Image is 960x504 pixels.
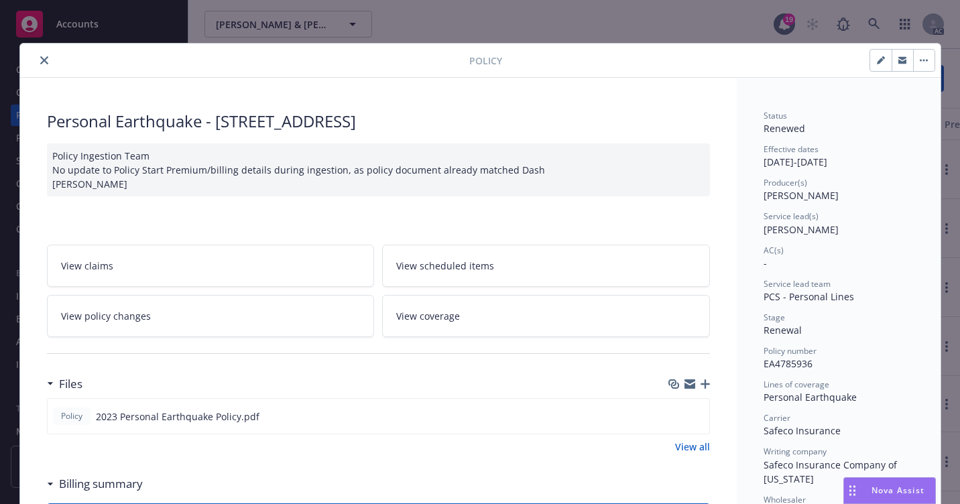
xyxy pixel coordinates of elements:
span: View policy changes [61,309,151,323]
button: Nova Assist [843,477,936,504]
span: Policy [469,54,502,68]
div: Files [47,375,82,393]
div: Drag to move [844,478,861,503]
div: Personal Earthquake - [STREET_ADDRESS] [47,110,710,133]
a: View all [675,440,710,454]
span: - [764,257,767,269]
span: View scheduled items [396,259,494,273]
span: View coverage [396,309,460,323]
span: Safeco Insurance [764,424,841,437]
span: Status [764,110,787,121]
button: download file [670,409,681,424]
a: View policy changes [47,295,375,337]
span: Effective dates [764,143,819,155]
span: Stage [764,312,785,323]
span: Policy [58,410,85,422]
span: Safeco Insurance Company of [US_STATE] [764,458,900,485]
a: View claims [47,245,375,287]
a: View coverage [382,295,710,337]
span: EA4785936 [764,357,813,370]
span: Carrier [764,412,790,424]
span: Service lead team [764,278,831,290]
span: 2023 Personal Earthquake Policy.pdf [96,409,259,424]
button: preview file [692,409,704,424]
span: PCS - Personal Lines [764,290,854,303]
span: Lines of coverage [764,379,829,390]
span: Personal Earthquake [764,391,857,403]
div: [DATE] - [DATE] [764,143,914,169]
button: close [36,52,52,68]
span: Policy number [764,345,817,357]
div: Billing summary [47,475,143,493]
span: AC(s) [764,245,784,256]
a: View scheduled items [382,245,710,287]
span: Writing company [764,446,827,457]
h3: Billing summary [59,475,143,493]
span: Renewal [764,324,802,336]
span: [PERSON_NAME] [764,223,839,236]
span: Producer(s) [764,177,807,188]
h3: Files [59,375,82,393]
span: Service lead(s) [764,210,819,222]
span: Nova Assist [872,485,924,496]
div: Policy Ingestion Team No update to Policy Start Premium/billing details during ingestion, as poli... [47,143,710,196]
span: View claims [61,259,113,273]
span: Renewed [764,122,805,135]
span: [PERSON_NAME] [764,189,839,202]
